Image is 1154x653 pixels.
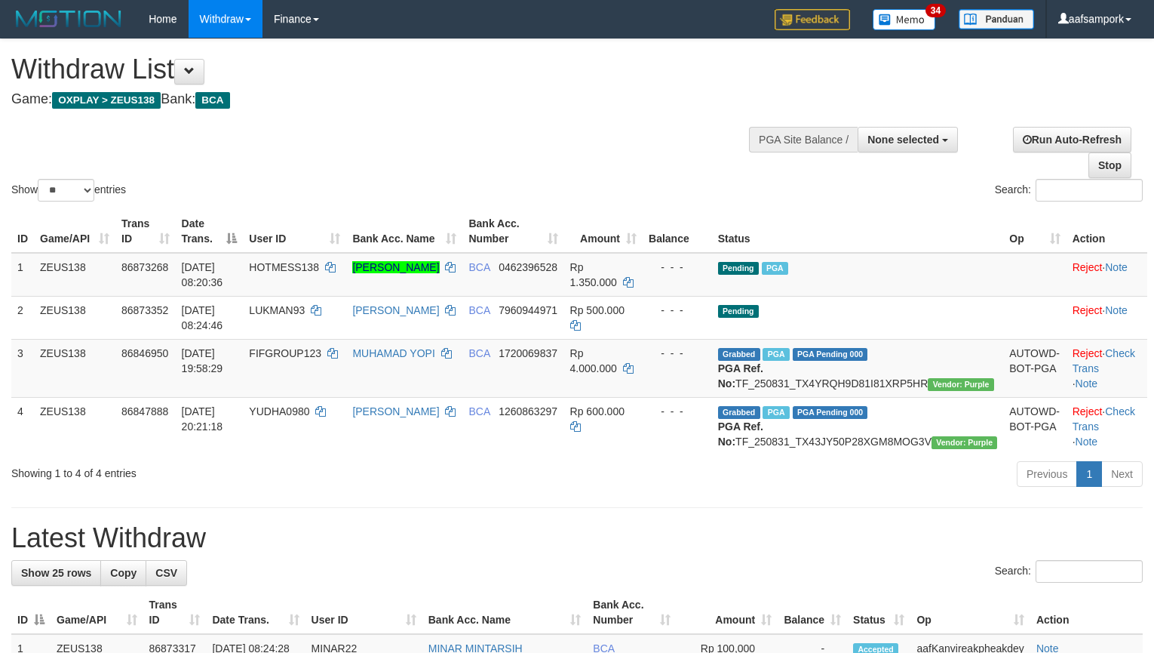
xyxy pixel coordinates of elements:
span: BCA [468,304,490,316]
label: Search: [995,560,1143,583]
th: Op: activate to sort column ascending [1003,210,1066,253]
select: Showentries [38,179,94,202]
span: BCA [468,347,490,359]
img: Feedback.jpg [775,9,850,30]
td: 3 [11,339,34,397]
th: Trans ID: activate to sort column ascending [143,591,207,634]
th: Op: activate to sort column ascending [910,591,1030,634]
td: · [1067,253,1147,297]
span: Show 25 rows [21,567,91,579]
span: [DATE] 08:20:36 [182,261,223,288]
a: Note [1105,304,1128,316]
td: · · [1067,397,1147,455]
span: Copy 1720069837 to clipboard [499,347,557,359]
span: Copy 0462396528 to clipboard [499,261,557,273]
div: Showing 1 to 4 of 4 entries [11,460,470,481]
div: - - - [649,303,706,318]
td: ZEUS138 [34,296,115,339]
span: YUDHA0980 [249,405,309,417]
span: Vendor URL: https://trx4.1velocity.biz [928,378,993,391]
img: MOTION_logo.png [11,8,126,30]
span: Pending [718,305,759,318]
a: Reject [1073,304,1103,316]
a: Reject [1073,347,1103,359]
th: Bank Acc. Name: activate to sort column ascending [422,591,588,634]
span: None selected [867,134,939,146]
span: Rp 4.000.000 [570,347,617,374]
span: Vendor URL: https://trx4.1velocity.biz [931,436,997,449]
span: Marked by aafnoeunsreypich [763,348,789,361]
th: Date Trans.: activate to sort column descending [176,210,244,253]
td: AUTOWD-BOT-PGA [1003,339,1066,397]
b: PGA Ref. No: [718,362,763,390]
td: · [1067,296,1147,339]
a: Note [1076,377,1098,390]
th: Bank Acc. Name: activate to sort column ascending [346,210,462,253]
div: - - - [649,404,706,419]
td: 2 [11,296,34,339]
span: FIFGROUP123 [249,347,321,359]
span: Marked by aafnoeunsreypich [763,406,789,419]
span: Marked by aafpengsreynich [762,262,788,275]
input: Search: [1036,179,1143,202]
a: Note [1105,261,1128,273]
a: [PERSON_NAME] [352,405,439,417]
button: None selected [858,127,958,152]
td: 4 [11,397,34,455]
th: Status [712,210,1004,253]
a: Run Auto-Refresh [1013,127,1131,152]
span: Rp 600.000 [570,405,625,417]
th: Trans ID: activate to sort column ascending [115,210,176,253]
a: Check Trans [1073,347,1135,374]
td: 1 [11,253,34,297]
h1: Latest Withdraw [11,523,1143,553]
td: TF_250831_TX4YRQH9D81I81XRP5HR [712,339,1004,397]
span: PGA Pending [793,406,868,419]
div: - - - [649,260,706,275]
a: Check Trans [1073,405,1135,433]
span: BCA [468,261,490,273]
a: MUHAMAD YOPI [352,347,434,359]
th: Game/API: activate to sort column ascending [34,210,115,253]
a: Reject [1073,405,1103,417]
span: 86873268 [121,261,168,273]
label: Search: [995,179,1143,202]
th: Status: activate to sort column ascending [847,591,910,634]
span: BCA [468,405,490,417]
th: Game/API: activate to sort column ascending [51,591,143,634]
span: CSV [155,567,177,579]
div: PGA Site Balance / [749,127,858,152]
span: [DATE] 20:21:18 [182,405,223,433]
a: CSV [146,560,187,586]
th: Bank Acc. Number: activate to sort column ascending [462,210,563,253]
th: Amount: activate to sort column ascending [564,210,643,253]
td: ZEUS138 [34,253,115,297]
span: Grabbed [718,348,760,361]
th: Date Trans.: activate to sort column ascending [206,591,305,634]
th: Action [1030,591,1143,634]
span: Rp 500.000 [570,304,625,316]
th: User ID: activate to sort column ascending [243,210,346,253]
span: HOTMESS138 [249,261,319,273]
a: Show 25 rows [11,560,101,586]
span: BCA [195,92,229,109]
a: 1 [1076,461,1102,487]
td: AUTOWD-BOT-PGA [1003,397,1066,455]
input: Search: [1036,560,1143,583]
h4: Game: Bank: [11,92,754,107]
label: Show entries [11,179,126,202]
th: User ID: activate to sort column ascending [305,591,422,634]
td: ZEUS138 [34,397,115,455]
span: OXPLAY > ZEUS138 [52,92,161,109]
a: Next [1101,461,1143,487]
span: 34 [925,4,946,17]
span: Rp 1.350.000 [570,261,617,288]
a: Copy [100,560,146,586]
div: - - - [649,346,706,361]
span: PGA Pending [793,348,868,361]
a: Reject [1073,261,1103,273]
span: [DATE] 19:58:29 [182,347,223,374]
a: Previous [1017,461,1077,487]
th: ID [11,210,34,253]
a: Note [1076,436,1098,448]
